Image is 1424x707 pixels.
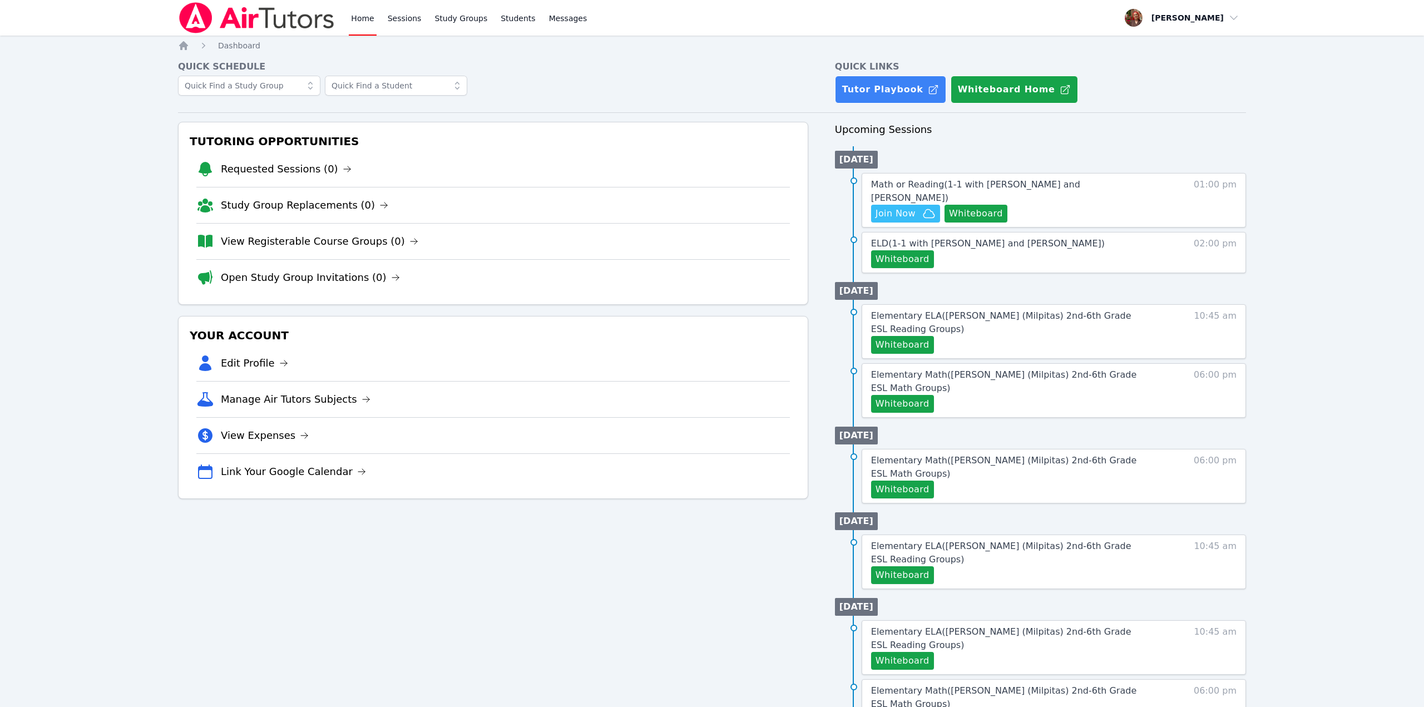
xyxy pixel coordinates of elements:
a: Edit Profile [221,355,288,371]
span: Join Now [876,207,916,220]
span: 10:45 am [1194,540,1237,584]
span: Elementary Math ( [PERSON_NAME] (Milpitas) 2nd-6th Grade ESL Math Groups ) [871,455,1136,479]
a: Open Study Group Invitations (0) [221,270,400,285]
span: Messages [549,13,587,24]
a: Study Group Replacements (0) [221,197,388,213]
a: Elementary ELA([PERSON_NAME] (Milpitas) 2nd-6th Grade ESL Reading Groups) [871,625,1145,652]
button: Whiteboard [871,336,934,354]
span: Elementary Math ( [PERSON_NAME] (Milpitas) 2nd-6th Grade ESL Math Groups ) [871,369,1136,393]
img: Air Tutors [178,2,335,33]
a: View Registerable Course Groups (0) [221,234,418,249]
button: Whiteboard [871,250,934,268]
span: Math or Reading ( 1-1 with [PERSON_NAME] and [PERSON_NAME] ) [871,179,1080,203]
span: 01:00 pm [1194,178,1237,223]
span: 10:45 am [1194,309,1237,354]
nav: Breadcrumb [178,40,1246,51]
span: 10:45 am [1194,625,1237,670]
h4: Quick Links [835,60,1246,73]
button: Join Now [871,205,940,223]
li: [DATE] [835,512,878,530]
h3: Your Account [187,325,799,345]
span: Elementary ELA ( [PERSON_NAME] (Milpitas) 2nd-6th Grade ESL Reading Groups ) [871,310,1131,334]
a: Elementary Math([PERSON_NAME] (Milpitas) 2nd-6th Grade ESL Math Groups) [871,454,1145,481]
span: Elementary ELA ( [PERSON_NAME] (Milpitas) 2nd-6th Grade ESL Reading Groups ) [871,626,1131,650]
h4: Quick Schedule [178,60,808,73]
input: Quick Find a Student [325,76,467,96]
span: Dashboard [218,41,260,50]
a: Elementary ELA([PERSON_NAME] (Milpitas) 2nd-6th Grade ESL Reading Groups) [871,540,1145,566]
li: [DATE] [835,151,878,169]
a: View Expenses [221,428,309,443]
li: [DATE] [835,427,878,444]
button: Whiteboard Home [951,76,1078,103]
span: 06:00 pm [1194,368,1237,413]
span: 02:00 pm [1194,237,1237,268]
button: Whiteboard [945,205,1007,223]
span: ELD ( 1-1 with [PERSON_NAME] and [PERSON_NAME] ) [871,238,1105,249]
a: ELD(1-1 with [PERSON_NAME] and [PERSON_NAME]) [871,237,1105,250]
a: Dashboard [218,40,260,51]
h3: Tutoring Opportunities [187,131,799,151]
input: Quick Find a Study Group [178,76,320,96]
li: [DATE] [835,598,878,616]
a: Link Your Google Calendar [221,464,366,479]
a: Manage Air Tutors Subjects [221,392,370,407]
a: Math or Reading(1-1 with [PERSON_NAME] and [PERSON_NAME]) [871,178,1145,205]
a: Tutor Playbook [835,76,946,103]
li: [DATE] [835,282,878,300]
a: Requested Sessions (0) [221,161,352,177]
button: Whiteboard [871,481,934,498]
a: Elementary Math([PERSON_NAME] (Milpitas) 2nd-6th Grade ESL Math Groups) [871,368,1145,395]
h3: Upcoming Sessions [835,122,1246,137]
button: Whiteboard [871,652,934,670]
button: Whiteboard [871,566,934,584]
span: Elementary ELA ( [PERSON_NAME] (Milpitas) 2nd-6th Grade ESL Reading Groups ) [871,541,1131,565]
button: Whiteboard [871,395,934,413]
span: 06:00 pm [1194,454,1237,498]
a: Elementary ELA([PERSON_NAME] (Milpitas) 2nd-6th Grade ESL Reading Groups) [871,309,1145,336]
